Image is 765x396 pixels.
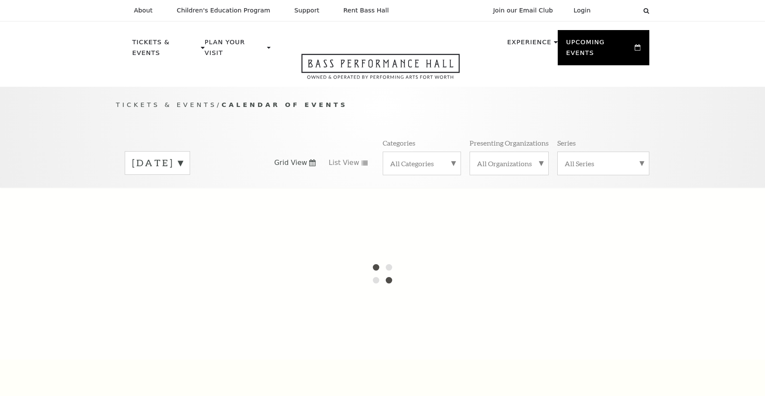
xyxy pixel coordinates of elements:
[507,37,551,52] p: Experience
[177,7,270,14] p: Children's Education Program
[390,159,454,168] label: All Categories
[134,7,153,14] p: About
[557,138,576,147] p: Series
[477,159,541,168] label: All Organizations
[329,158,359,168] span: List View
[205,37,265,63] p: Plan Your Visit
[221,101,347,108] span: Calendar of Events
[383,138,415,147] p: Categories
[116,100,649,110] p: /
[344,7,389,14] p: Rent Bass Hall
[274,158,307,168] span: Grid View
[605,6,635,15] select: Select:
[565,159,642,168] label: All Series
[295,7,320,14] p: Support
[132,156,183,170] label: [DATE]
[132,37,199,63] p: Tickets & Events
[470,138,549,147] p: Presenting Organizations
[116,101,217,108] span: Tickets & Events
[566,37,633,63] p: Upcoming Events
